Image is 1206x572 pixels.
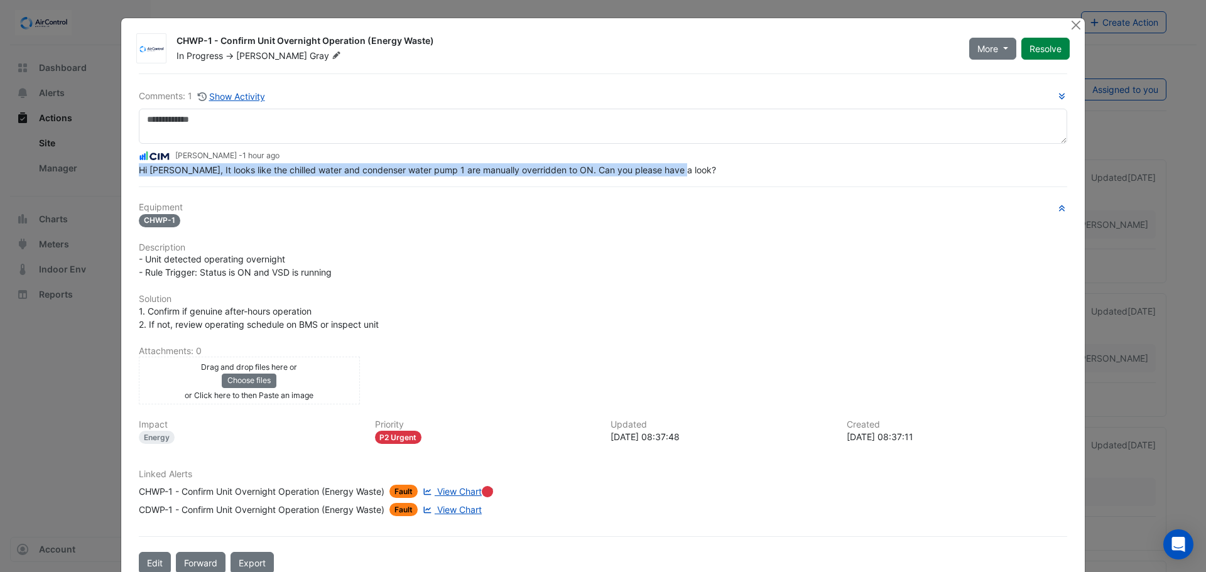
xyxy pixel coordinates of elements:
span: 1. Confirm if genuine after-hours operation 2. If not, review operating schedule on BMS or inspec... [139,306,379,330]
h6: Solution [139,294,1067,305]
h6: Created [847,419,1068,430]
h6: Description [139,242,1067,253]
img: Air Control [137,43,166,55]
span: [PERSON_NAME] [236,50,307,61]
span: Fault [389,503,418,516]
a: View Chart [420,485,482,498]
span: -> [225,50,234,61]
span: CHWP-1 [139,214,180,227]
small: or Click here to then Paste an image [185,391,313,400]
img: CIM [139,149,170,163]
span: In Progress [177,50,223,61]
h6: Equipment [139,202,1067,213]
span: View Chart [437,504,482,515]
button: Show Activity [197,89,266,104]
div: P2 Urgent [375,431,422,444]
h6: Attachments: 0 [139,346,1067,357]
div: CHWP-1 - Confirm Unit Overnight Operation (Energy Waste) [177,35,954,50]
span: Fault [389,485,418,498]
div: CDWP-1 - Confirm Unit Overnight Operation (Energy Waste) [139,503,384,516]
button: Close [1069,18,1082,31]
span: - Unit detected operating overnight - Rule Trigger: Status is ON and VSD is running [139,254,332,278]
div: Energy [139,431,175,444]
span: 2025-09-22 08:37:11 [242,151,280,160]
span: More [977,42,998,55]
h6: Priority [375,419,596,430]
h6: Linked Alerts [139,469,1067,480]
button: More [969,38,1016,60]
small: Drag and drop files here or [201,362,297,372]
small: [PERSON_NAME] - [175,150,280,161]
div: CHWP-1 - Confirm Unit Overnight Operation (Energy Waste) [139,485,384,498]
div: [DATE] 08:37:48 [611,430,832,443]
div: Comments: 1 [139,89,266,104]
h6: Updated [611,419,832,430]
button: Resolve [1021,38,1070,60]
span: View Chart [437,486,482,497]
div: Tooltip anchor [482,486,493,497]
a: View Chart [420,503,482,516]
h6: Impact [139,419,360,430]
span: Gray [310,50,344,62]
div: [DATE] 08:37:11 [847,430,1068,443]
span: Hi [PERSON_NAME], It looks like the chilled water and condenser water pump 1 are manually overrid... [139,165,716,175]
div: Open Intercom Messenger [1163,529,1193,559]
button: Choose files [222,374,276,387]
